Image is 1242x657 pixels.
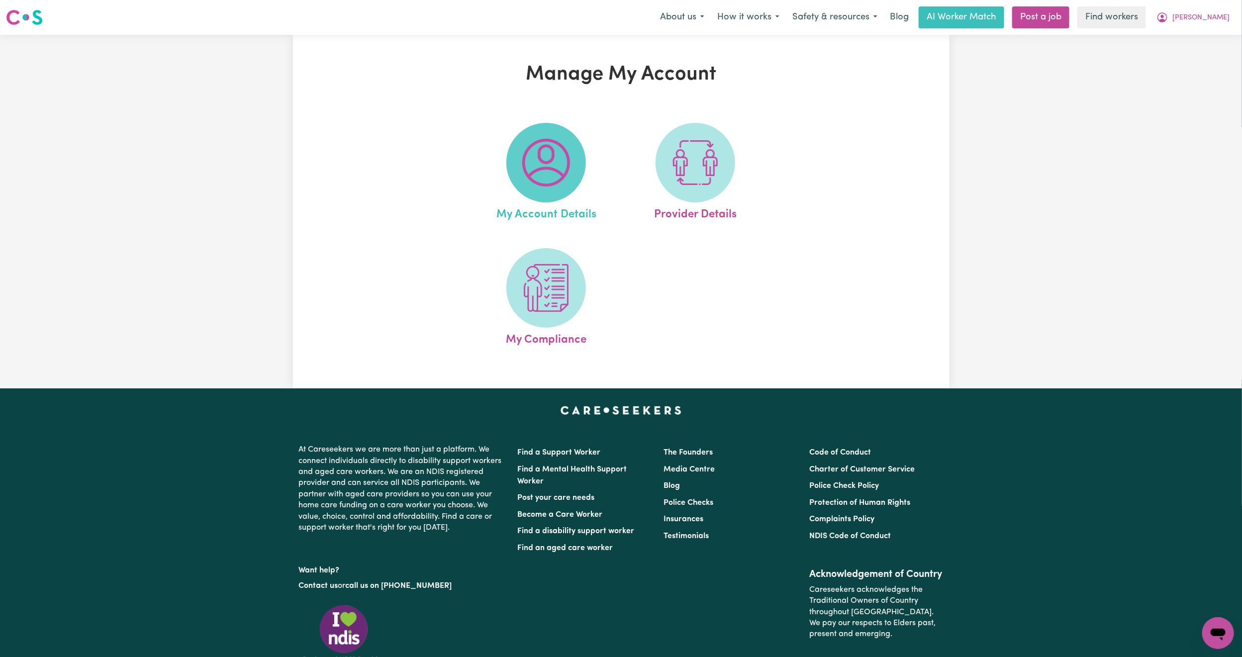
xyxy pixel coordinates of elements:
[809,499,910,507] a: Protection of Human Rights
[1150,7,1236,28] button: My Account
[664,449,713,457] a: The Founders
[664,482,680,490] a: Blog
[299,576,506,595] p: or
[624,123,767,223] a: Provider Details
[518,511,603,519] a: Become a Care Worker
[654,202,737,223] span: Provider Details
[408,63,834,87] h1: Manage My Account
[299,440,506,537] p: At Careseekers we are more than just a platform. We connect individuals directly to disability su...
[884,6,915,28] a: Blog
[664,532,709,540] a: Testimonials
[809,466,915,473] a: Charter of Customer Service
[809,532,891,540] a: NDIS Code of Conduct
[711,7,786,28] button: How it works
[809,482,879,490] a: Police Check Policy
[561,406,681,414] a: Careseekers home page
[809,580,943,644] p: Careseekers acknowledges the Traditional Owners of Country throughout [GEOGRAPHIC_DATA]. We pay o...
[506,328,586,349] span: My Compliance
[809,515,874,523] a: Complaints Policy
[6,6,43,29] a: Careseekers logo
[6,8,43,26] img: Careseekers logo
[1077,6,1146,28] a: Find workers
[654,7,711,28] button: About us
[496,202,596,223] span: My Account Details
[786,7,884,28] button: Safety & resources
[1172,12,1230,23] span: [PERSON_NAME]
[518,494,595,502] a: Post your care needs
[664,515,703,523] a: Insurances
[518,527,635,535] a: Find a disability support worker
[518,544,613,552] a: Find an aged care worker
[299,582,338,590] a: Contact us
[919,6,1004,28] a: AI Worker Match
[664,466,715,473] a: Media Centre
[346,582,452,590] a: call us on [PHONE_NUMBER]
[518,449,601,457] a: Find a Support Worker
[1012,6,1069,28] a: Post a job
[518,466,627,485] a: Find a Mental Health Support Worker
[809,449,871,457] a: Code of Conduct
[475,248,618,349] a: My Compliance
[664,499,713,507] a: Police Checks
[809,568,943,580] h2: Acknowledgement of Country
[299,561,506,576] p: Want help?
[1202,617,1234,649] iframe: Button to launch messaging window, conversation in progress
[475,123,618,223] a: My Account Details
